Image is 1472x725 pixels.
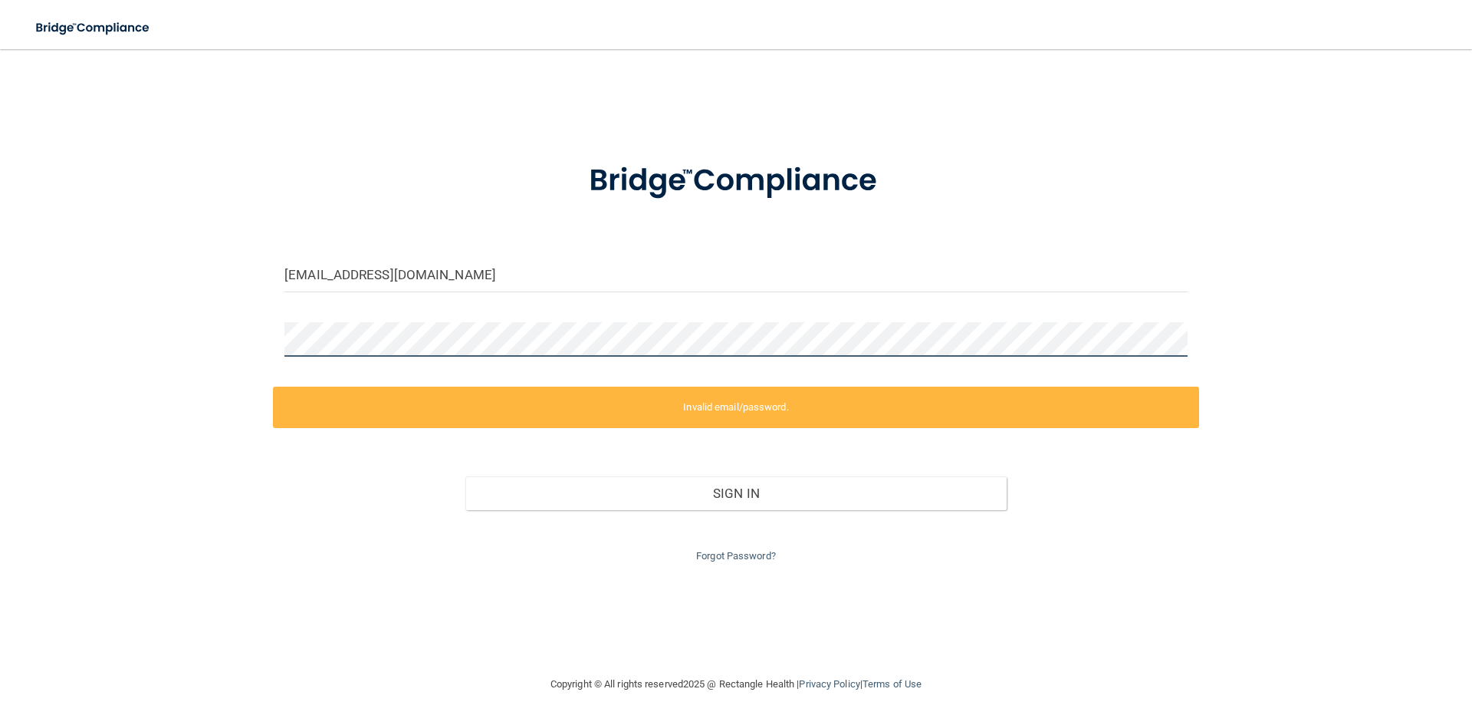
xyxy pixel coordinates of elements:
input: Email [284,258,1188,292]
img: bridge_compliance_login_screen.278c3ca4.svg [23,12,164,44]
button: Sign In [465,476,1007,510]
iframe: Drift Widget Chat Controller [1207,616,1454,677]
a: Forgot Password? [696,550,776,562]
img: bridge_compliance_login_screen.278c3ca4.svg [557,141,915,221]
a: Privacy Policy [799,678,859,690]
label: Invalid email/password. [273,387,1199,428]
div: Copyright © All rights reserved 2025 @ Rectangle Health | | [456,660,1016,709]
a: Terms of Use [863,678,922,690]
